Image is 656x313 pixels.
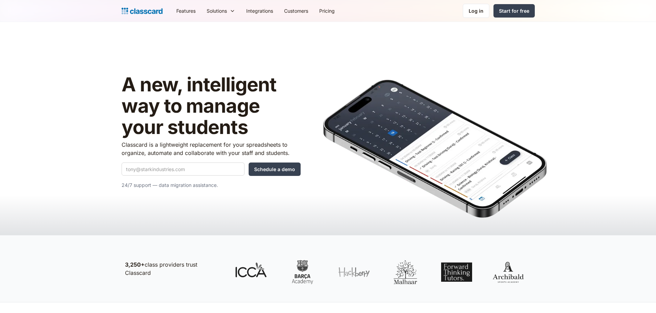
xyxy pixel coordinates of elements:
a: Log in [463,4,489,18]
p: class providers trust Classcard [125,260,221,277]
form: Quick Demo Form [122,163,301,176]
input: Schedule a demo [249,163,301,176]
strong: 3,250+ [125,261,145,268]
input: tony@starkindustries.com [122,163,244,176]
div: Start for free [499,7,529,14]
div: Solutions [207,7,227,14]
div: Solutions [201,3,241,19]
p: 24/7 support — data migration assistance. [122,181,301,189]
a: Start for free [493,4,535,18]
a: Features [171,3,201,19]
div: Log in [469,7,483,14]
a: Pricing [314,3,340,19]
a: Integrations [241,3,279,19]
a: Customers [279,3,314,19]
a: Logo [122,6,163,16]
h1: A new, intelligent way to manage your students [122,74,301,138]
p: Classcard is a lightweight replacement for your spreadsheets to organize, automate and collaborat... [122,141,301,157]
